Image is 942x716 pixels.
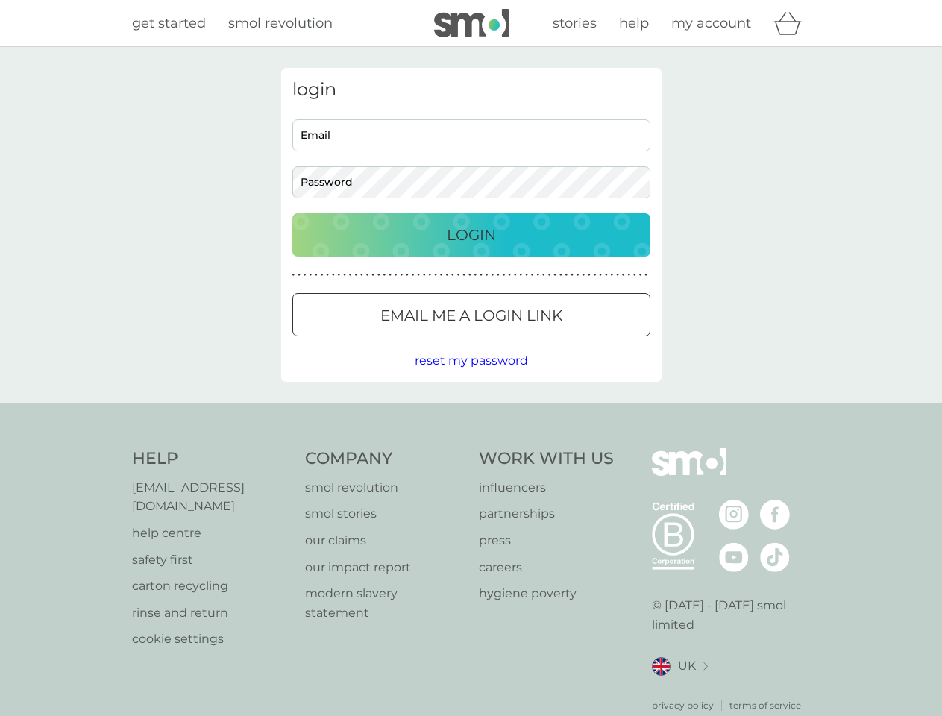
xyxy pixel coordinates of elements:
[479,504,614,524] a: partnerships
[292,293,650,336] button: Email me a login link
[616,271,619,279] p: ●
[338,271,341,279] p: ●
[619,13,649,34] a: help
[594,271,597,279] p: ●
[548,271,551,279] p: ●
[508,271,511,279] p: ●
[553,13,597,34] a: stories
[474,271,477,279] p: ●
[479,558,614,577] a: careers
[553,271,556,279] p: ●
[447,223,496,247] p: Login
[292,271,295,279] p: ●
[132,603,291,623] a: rinse and return
[542,271,545,279] p: ●
[132,15,206,31] span: get started
[366,271,369,279] p: ●
[627,271,630,279] p: ●
[652,657,671,676] img: UK flag
[389,271,392,279] p: ●
[479,447,614,471] h4: Work With Us
[571,271,574,279] p: ●
[415,354,528,368] span: reset my password
[292,213,650,257] button: Login
[531,271,534,279] p: ●
[298,271,301,279] p: ●
[434,9,509,37] img: smol
[503,271,506,279] p: ●
[525,271,528,279] p: ●
[588,271,591,279] p: ●
[451,271,454,279] p: ●
[719,500,749,530] img: visit the smol Instagram page
[457,271,460,279] p: ●
[773,8,811,38] div: basket
[304,271,307,279] p: ●
[639,271,642,279] p: ●
[760,500,790,530] img: visit the smol Facebook page
[305,531,464,550] a: our claims
[132,577,291,596] a: carton recycling
[440,271,443,279] p: ●
[305,504,464,524] a: smol stories
[520,271,523,279] p: ●
[514,271,517,279] p: ●
[354,271,357,279] p: ●
[132,13,206,34] a: get started
[633,271,636,279] p: ●
[305,447,464,471] h4: Company
[652,596,811,634] p: © [DATE] - [DATE] smol limited
[479,584,614,603] a: hygiene poverty
[619,15,649,31] span: help
[321,271,324,279] p: ●
[326,271,329,279] p: ●
[434,271,437,279] p: ●
[305,478,464,497] p: smol revolution
[309,271,312,279] p: ●
[479,478,614,497] a: influencers
[371,271,374,279] p: ●
[395,271,398,279] p: ●
[343,271,346,279] p: ●
[445,271,448,279] p: ●
[678,656,696,676] span: UK
[305,584,464,622] a: modern slavery statement
[622,271,625,279] p: ●
[652,698,714,712] p: privacy policy
[703,662,708,671] img: select a new location
[491,271,494,279] p: ●
[486,271,489,279] p: ●
[380,304,562,327] p: Email me a login link
[559,271,562,279] p: ●
[383,271,386,279] p: ●
[132,447,291,471] h4: Help
[315,271,318,279] p: ●
[719,542,749,572] img: visit the smol Youtube page
[400,271,403,279] p: ●
[577,271,580,279] p: ●
[671,13,751,34] a: my account
[497,271,500,279] p: ●
[132,524,291,543] a: help centre
[132,550,291,570] p: safety first
[132,478,291,516] a: [EMAIL_ADDRESS][DOMAIN_NAME]
[760,542,790,572] img: visit the smol Tiktok page
[479,531,614,550] p: press
[415,351,528,371] button: reset my password
[605,271,608,279] p: ●
[480,271,483,279] p: ●
[729,698,801,712] p: terms of service
[582,271,585,279] p: ●
[305,558,464,577] a: our impact report
[671,15,751,31] span: my account
[132,629,291,649] a: cookie settings
[406,271,409,279] p: ●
